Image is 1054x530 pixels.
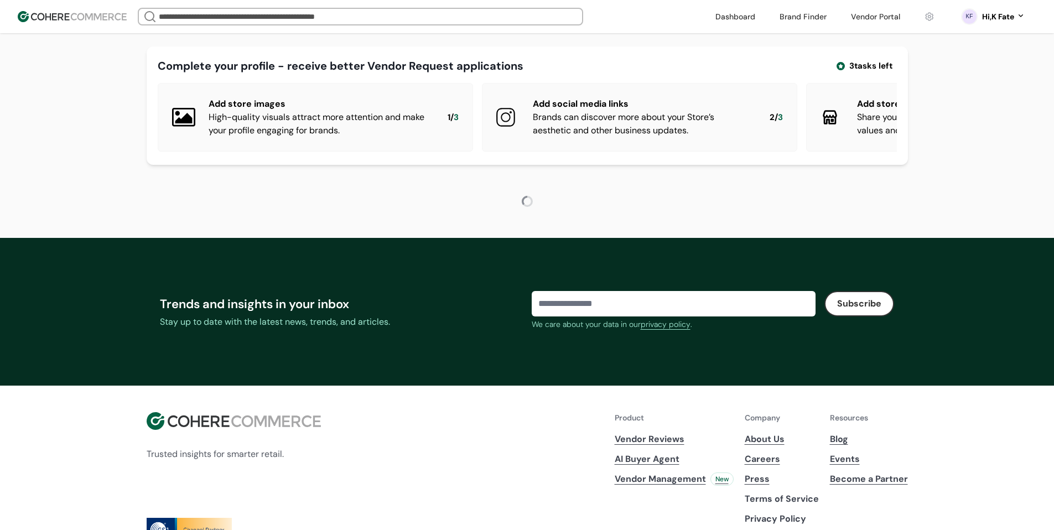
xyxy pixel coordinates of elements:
[209,97,430,111] div: Add store images
[615,472,734,486] a: Vendor ManagementNew
[745,512,819,526] p: Privacy Policy
[830,433,908,446] a: Blog
[641,319,690,330] a: privacy policy
[18,11,127,22] img: Cohere Logo
[532,319,641,329] span: We care about your data in our
[209,111,430,137] div: High-quality visuals attract more attention and make your profile engaging for brands.
[158,58,523,74] div: Complete your profile - receive better Vendor Request applications
[533,111,752,137] div: Brands can discover more about your Store’s aesthetic and other business updates.
[824,291,894,316] button: Subscribe
[147,448,321,461] p: Trusted insights for smarter retail.
[745,412,819,424] p: Company
[690,319,692,329] span: .
[982,11,1014,23] div: Hi, K Fate
[615,472,706,486] span: Vendor Management
[770,111,775,124] span: 2
[448,111,450,124] span: 1
[830,412,908,424] p: Resources
[160,295,523,313] div: Trends and insights in your inbox
[454,111,459,124] span: 3
[830,453,908,466] a: Events
[745,433,819,446] a: About Us
[778,111,783,124] span: 3
[147,412,321,430] img: Cohere Logo
[745,472,819,486] a: Press
[615,433,734,446] a: Vendor Reviews
[450,111,454,124] span: /
[982,11,1025,23] button: Hi,K Fate
[849,60,892,72] span: 3 tasks left
[615,412,734,424] p: Product
[533,97,752,111] div: Add social media links
[830,472,908,486] a: Become a Partner
[615,453,734,466] a: AI Buyer Agent
[710,472,734,486] div: New
[961,8,978,25] svg: 0 percent
[160,315,523,329] div: Stay up to date with the latest news, trends, and articles.
[745,453,819,466] a: Careers
[775,111,778,124] span: /
[745,492,819,506] p: Terms of Service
